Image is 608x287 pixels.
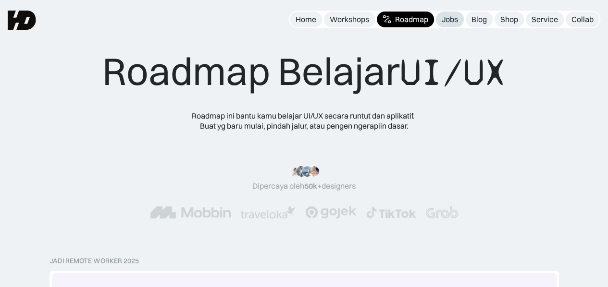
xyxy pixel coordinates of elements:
[400,49,506,96] span: UI/UX
[290,12,322,27] a: Home
[324,12,375,27] a: Workshops
[296,14,316,24] div: Home
[304,181,322,191] span: 50k+
[395,14,428,24] div: Roadmap
[472,14,487,24] div: Blog
[526,12,564,27] a: Service
[377,12,434,27] a: Roadmap
[102,48,506,96] div: Roadmap Belajar
[495,12,524,27] a: Shop
[566,12,599,27] a: Collab
[571,14,594,24] div: Collab
[466,12,493,27] a: Blog
[532,14,558,24] div: Service
[436,12,464,27] a: Jobs
[252,181,356,191] div: Dipercaya oleh designers
[50,257,139,265] div: Jadi Remote Worker 2025
[500,14,518,24] div: Shop
[184,111,424,131] div: Roadmap ini bantu kamu belajar UI/UX secara runtut dan aplikatif. Buat yg baru mulai, pindah jalu...
[330,14,369,24] div: Workshops
[442,14,458,24] div: Jobs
